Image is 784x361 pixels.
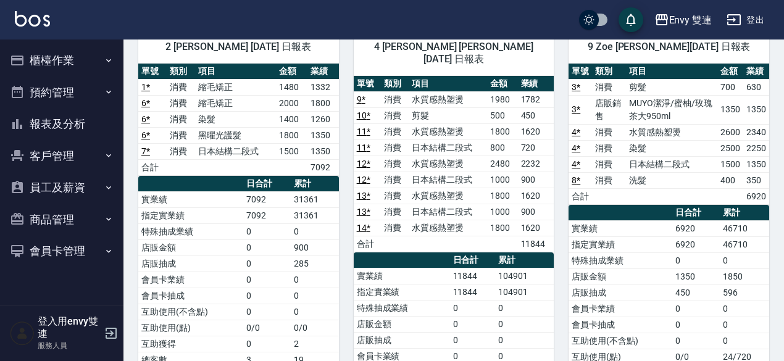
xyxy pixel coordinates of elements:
td: 46710 [720,220,769,236]
td: 消費 [381,172,409,188]
td: 1800 [487,188,517,204]
td: 互助使用(不含點) [138,304,243,320]
td: 水質感熱塑燙 [409,188,487,204]
td: 消費 [381,91,409,107]
td: 店販金額 [138,239,243,255]
h5: 登入用envy雙連 [38,315,101,340]
td: 1350 [672,268,720,284]
td: MUYO潔淨/蜜柚/玫瑰茶大950ml [626,95,717,124]
th: 業績 [518,76,554,92]
td: 630 [743,79,769,95]
th: 業績 [743,64,769,80]
td: 指定實業績 [138,207,243,223]
button: Envy 雙連 [649,7,717,33]
td: 水質感熱塑燙 [409,156,487,172]
td: 400 [717,172,743,188]
button: 客戶管理 [5,140,119,172]
td: 特殊抽成業績 [569,252,672,268]
td: 0 [243,288,291,304]
td: 0 [291,304,339,320]
td: 染髮 [626,140,717,156]
button: 商品管理 [5,204,119,236]
td: 11844 [518,236,554,252]
th: 金額 [276,64,307,80]
td: 消費 [167,143,195,159]
p: 服務人員 [38,340,101,351]
th: 金額 [487,76,517,92]
button: 報表及分析 [5,108,119,140]
td: 900 [518,172,554,188]
td: 店販抽成 [569,284,672,301]
td: 1800 [307,95,339,111]
td: 596 [720,284,769,301]
td: 互助獲得 [138,336,243,352]
td: 2480 [487,156,517,172]
td: 日本結構二段式 [409,139,487,156]
td: 1800 [487,220,517,236]
td: 1350 [307,143,339,159]
td: 0 [291,288,339,304]
td: 1980 [487,91,517,107]
td: 消費 [381,188,409,204]
td: 500 [487,107,517,123]
td: 6920 [672,236,720,252]
td: 0 [450,332,496,348]
td: 11844 [450,268,496,284]
td: 染髮 [195,111,276,127]
td: 消費 [381,220,409,236]
span: 2 [PERSON_NAME] [DATE] 日報表 [153,41,324,53]
td: 消費 [167,95,195,111]
td: 0 [672,252,720,268]
td: 合計 [138,159,167,175]
td: 剪髮 [626,79,717,95]
td: 1350 [307,127,339,143]
td: 2 [291,336,339,352]
td: 消費 [381,139,409,156]
td: 日本結構二段式 [409,172,487,188]
td: 2500 [717,140,743,156]
td: 消費 [381,107,409,123]
td: 消費 [381,204,409,220]
td: 0 [720,301,769,317]
td: 0 [243,239,291,255]
td: 0 [495,332,554,348]
td: 黑曜光護髮 [195,127,276,143]
td: 0 [720,333,769,349]
td: 0 [495,316,554,332]
td: 消費 [381,156,409,172]
th: 日合計 [672,205,720,221]
td: 實業績 [138,191,243,207]
td: 0 [291,223,339,239]
td: 縮毛矯正 [195,79,276,95]
td: 會員卡抽成 [138,288,243,304]
td: 900 [518,204,554,220]
td: 2600 [717,124,743,140]
td: 1782 [518,91,554,107]
td: 1350 [743,156,769,172]
td: 800 [487,139,517,156]
td: 消費 [167,127,195,143]
th: 業績 [307,64,339,80]
td: 2232 [518,156,554,172]
td: 0 [672,317,720,333]
th: 累計 [291,176,339,192]
td: 店販銷售 [592,95,626,124]
table: a dense table [354,76,554,252]
table: a dense table [138,64,339,176]
td: 洗髮 [626,172,717,188]
td: 日本結構二段式 [195,143,276,159]
td: 0 [243,336,291,352]
th: 項目 [195,64,276,80]
td: 6920 [672,220,720,236]
td: 0 [243,223,291,239]
button: 會員卡管理 [5,235,119,267]
td: 31361 [291,207,339,223]
td: 消費 [592,156,626,172]
td: 水質感熱塑燙 [409,91,487,107]
td: 消費 [592,172,626,188]
th: 金額 [717,64,743,80]
td: 1500 [276,143,307,159]
td: 350 [743,172,769,188]
th: 單號 [354,76,382,92]
td: 1260 [307,111,339,127]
